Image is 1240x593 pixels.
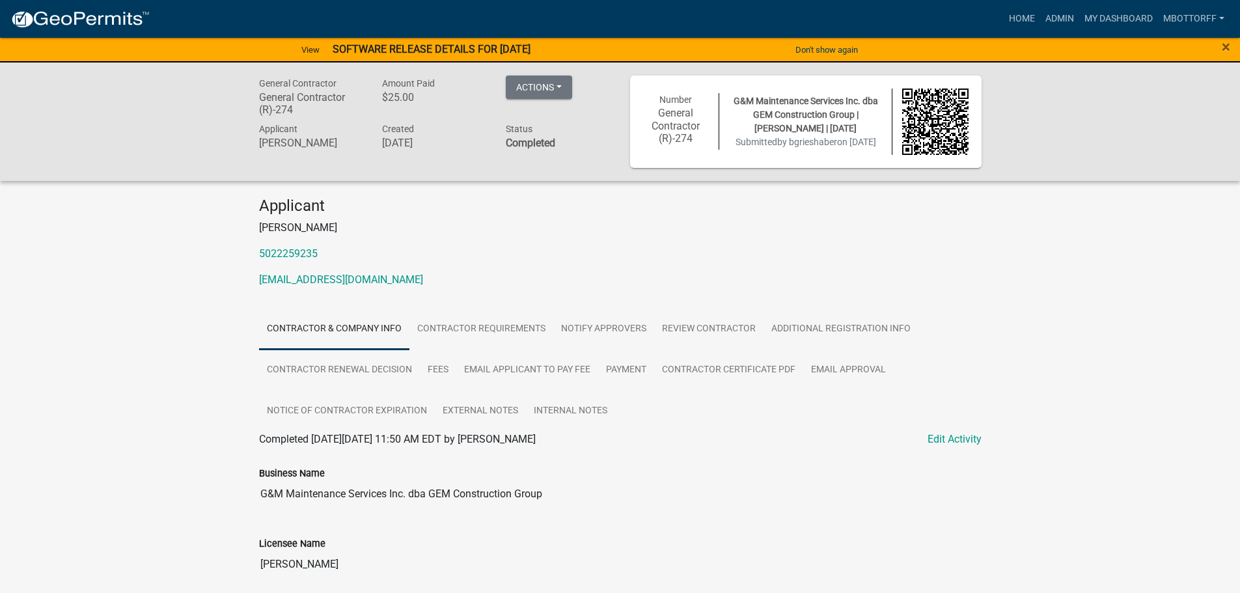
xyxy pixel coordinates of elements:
span: by bgrieshaber [777,137,837,147]
button: Close [1222,39,1230,55]
h6: General Contractor (R)-274 [259,91,363,116]
a: External Notes [435,391,526,432]
label: Business Name [259,469,325,478]
span: G&M Maintenance Services Inc. dba GEM Construction Group | [PERSON_NAME] | [DATE] [734,96,878,133]
h6: General Contractor (R)-274 [643,107,710,145]
a: Email Approval [803,350,894,391]
button: Actions [506,76,572,99]
h4: Applicant [259,197,982,215]
a: My Dashboard [1079,7,1158,31]
a: Contractor Certificate PDF [654,350,803,391]
span: × [1222,38,1230,56]
span: Applicant [259,124,297,134]
img: QR code [902,89,969,155]
span: General Contractor [259,78,337,89]
p: [PERSON_NAME] [259,220,982,236]
a: Notice of Contractor Expiration [259,391,435,432]
span: Submitted on [DATE] [736,137,876,147]
span: Created [382,124,414,134]
a: Admin [1040,7,1079,31]
a: Mbottorff [1158,7,1230,31]
a: Payment [598,350,654,391]
a: Edit Activity [928,432,982,447]
span: Number [659,94,692,105]
a: Home [1004,7,1040,31]
button: Don't show again [790,39,863,61]
a: Review Contractor [654,309,764,350]
a: Contractor Renewal Decision [259,350,420,391]
a: Contractor & Company Info [259,309,409,350]
strong: SOFTWARE RELEASE DETAILS FOR [DATE] [333,43,530,55]
a: [EMAIL_ADDRESS][DOMAIN_NAME] [259,273,423,286]
a: Contractor Requirements [409,309,553,350]
a: Additional Registration Info [764,309,918,350]
a: Internal Notes [526,391,615,432]
span: Completed [DATE][DATE] 11:50 AM EDT by [PERSON_NAME] [259,433,536,445]
span: Amount Paid [382,78,435,89]
h6: [PERSON_NAME] [259,137,363,149]
a: 5022259235 [259,247,318,260]
h6: [DATE] [382,137,486,149]
a: Email Applicant to Pay Fee [456,350,598,391]
a: View [296,39,325,61]
label: Licensee Name [259,540,325,549]
strong: Completed [506,137,555,149]
span: Status [506,124,532,134]
a: Fees [420,350,456,391]
a: Notify Approvers [553,309,654,350]
h6: $25.00 [382,91,486,103]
